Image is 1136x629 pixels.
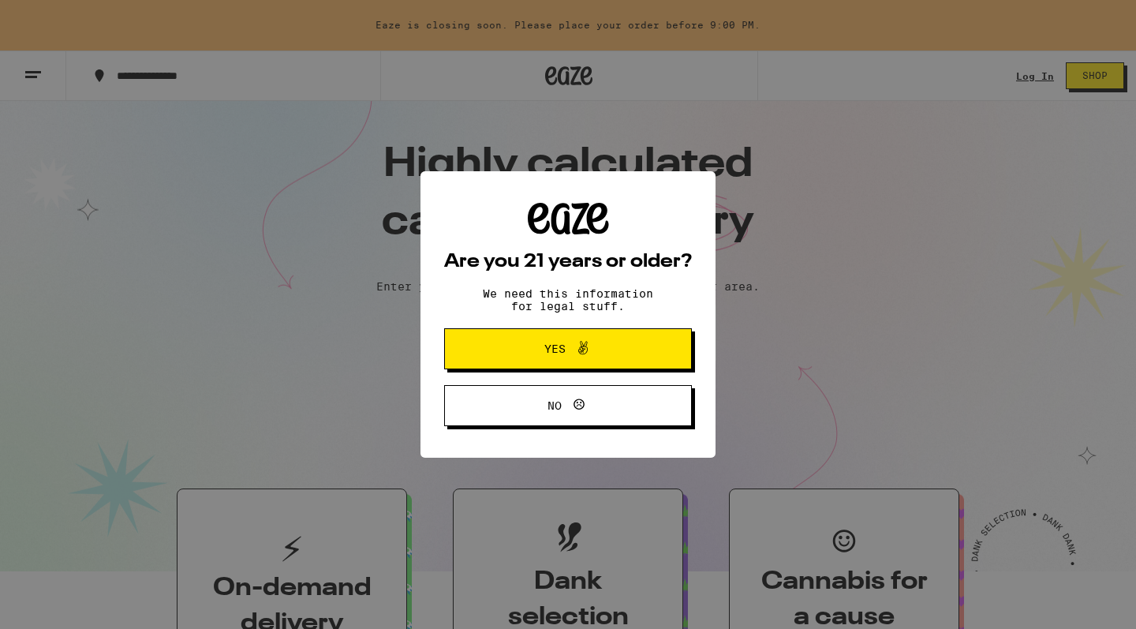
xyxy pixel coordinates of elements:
button: Yes [444,328,692,369]
span: Yes [544,343,566,354]
p: We need this information for legal stuff. [469,287,667,313]
button: No [444,385,692,426]
h2: Are you 21 years or older? [444,253,692,271]
span: No [547,400,562,411]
